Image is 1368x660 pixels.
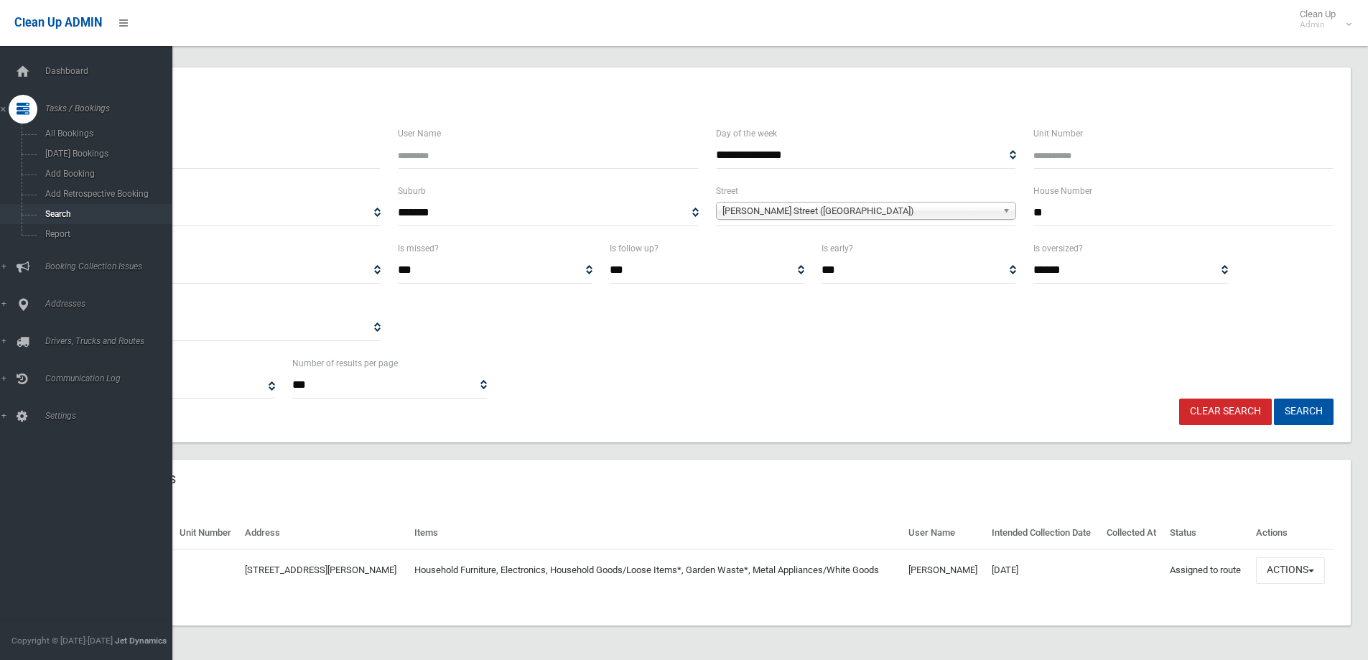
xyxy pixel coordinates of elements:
[722,203,997,220] span: [PERSON_NAME] Street ([GEOGRAPHIC_DATA])
[1300,19,1336,30] small: Admin
[409,517,903,549] th: Items
[292,355,398,371] label: Number of results per page
[11,636,113,646] span: Copyright © [DATE]-[DATE]
[41,229,171,239] span: Report
[716,126,777,141] label: Day of the week
[1101,517,1164,549] th: Collected At
[41,411,183,421] span: Settings
[398,241,439,256] label: Is missed?
[986,517,1101,549] th: Intended Collection Date
[822,241,853,256] label: Is early?
[1033,183,1092,199] label: House Number
[986,549,1101,591] td: [DATE]
[41,66,183,76] span: Dashboard
[398,126,441,141] label: User Name
[1256,557,1325,584] button: Actions
[41,149,171,159] span: [DATE] Bookings
[610,241,659,256] label: Is follow up?
[1179,399,1272,425] a: Clear Search
[41,299,183,309] span: Addresses
[1033,126,1083,141] label: Unit Number
[174,517,239,549] th: Unit Number
[41,373,183,384] span: Communication Log
[1293,9,1350,30] span: Clean Up
[41,336,183,346] span: Drivers, Trucks and Routes
[239,517,409,549] th: Address
[41,103,183,113] span: Tasks / Bookings
[1164,517,1250,549] th: Status
[14,16,102,29] span: Clean Up ADMIN
[245,564,396,575] a: [STREET_ADDRESS][PERSON_NAME]
[716,183,738,199] label: Street
[41,129,171,139] span: All Bookings
[903,517,986,549] th: User Name
[41,261,183,271] span: Booking Collection Issues
[115,636,167,646] strong: Jet Dynamics
[1250,517,1334,549] th: Actions
[41,209,171,219] span: Search
[903,549,986,591] td: [PERSON_NAME]
[398,183,426,199] label: Suburb
[41,189,171,199] span: Add Retrospective Booking
[1164,549,1250,591] td: Assigned to route
[409,549,903,591] td: Household Furniture, Electronics, Household Goods/Loose Items*, Garden Waste*, Metal Appliances/W...
[1274,399,1334,425] button: Search
[1033,241,1083,256] label: Is oversized?
[41,169,171,179] span: Add Booking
